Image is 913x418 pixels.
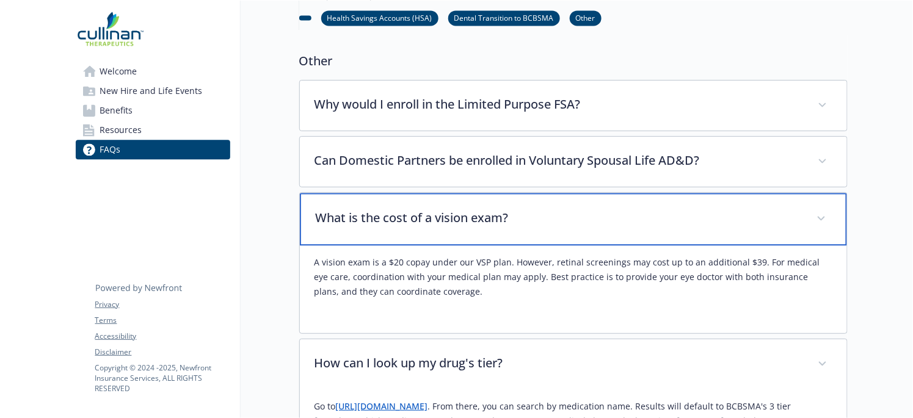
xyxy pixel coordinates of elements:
[299,52,848,70] p: Other
[300,81,847,131] div: Why would I enroll in the Limited Purpose FSA?
[100,101,133,120] span: Benefits
[315,255,832,299] p: A vision exam is a $20 copay under our VSP plan. However, retinal screenings may cost up to an ad...
[315,95,803,114] p: Why would I enroll in the Limited Purpose FSA?
[321,12,438,23] a: Health Savings Accounts (HSA)
[95,315,230,326] a: Terms
[100,120,142,140] span: Resources
[76,81,230,101] a: New Hire and Life Events
[76,140,230,159] a: FAQs
[95,331,230,342] a: Accessibility
[95,299,230,310] a: Privacy
[336,400,428,412] a: [URL][DOMAIN_NAME]
[300,245,847,333] div: What is the cost of a vision exam?
[300,137,847,187] div: Can Domestic Partners be enrolled in Voluntary Spousal Life AD&D?
[570,12,602,23] a: Other
[76,101,230,120] a: Benefits
[316,209,802,227] p: What is the cost of a vision exam?
[95,347,230,358] a: Disclaimer
[315,354,803,372] p: How can I look up my drug's tier?
[448,12,560,23] a: Dental Transition to BCBSMA
[100,62,137,81] span: Welcome
[300,339,847,389] div: How can I look up my drug's tier?
[100,140,121,159] span: FAQs
[76,120,230,140] a: Resources
[315,151,803,170] p: Can Domestic Partners be enrolled in Voluntary Spousal Life AD&D?
[100,81,203,101] span: New Hire and Life Events
[76,62,230,81] a: Welcome
[300,193,847,245] div: What is the cost of a vision exam?
[95,362,230,394] p: Copyright © 2024 - 2025 , Newfront Insurance Services, ALL RIGHTS RESERVED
